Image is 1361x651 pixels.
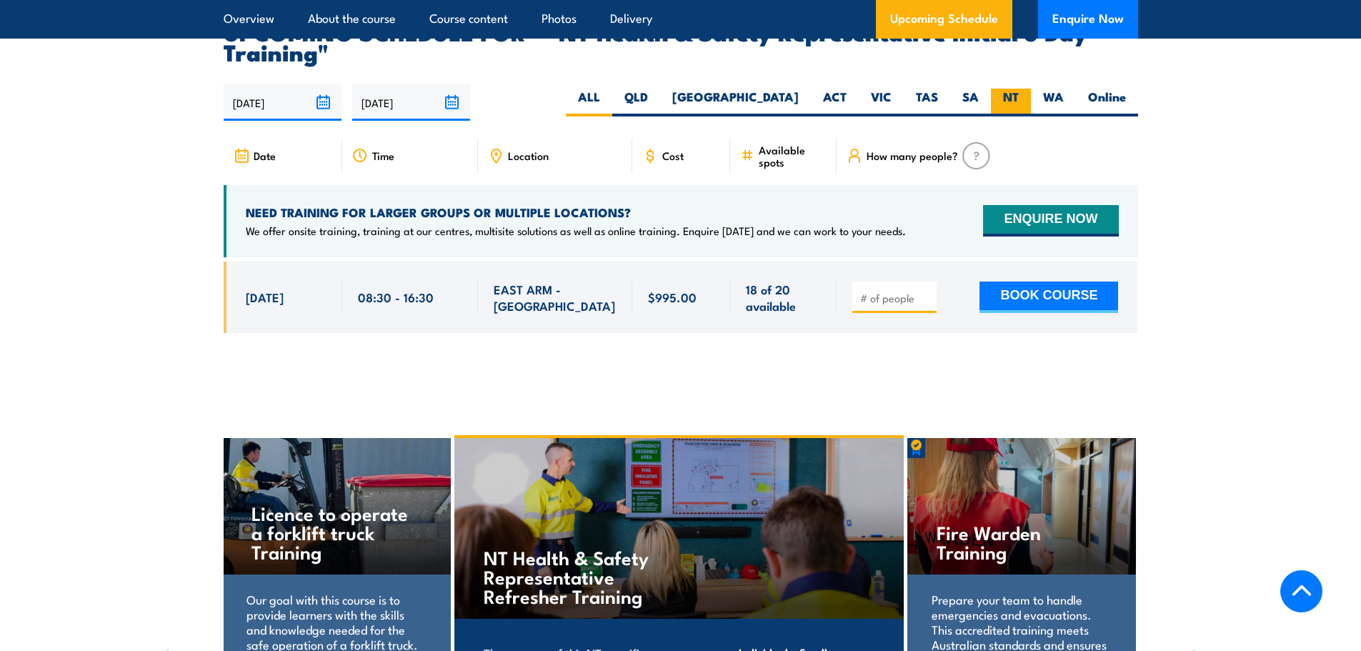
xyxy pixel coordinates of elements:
input: # of people [860,291,932,305]
p: We offer onsite training, training at our centres, multisite solutions as well as online training... [246,224,906,238]
span: Date [254,149,276,161]
h4: Licence to operate a forklift truck Training [251,503,421,561]
input: To date [352,84,470,121]
span: Available spots [759,144,827,168]
button: ENQUIRE NOW [983,205,1118,237]
label: WA [1031,89,1076,116]
span: 18 of 20 available [746,281,821,314]
button: BOOK COURSE [979,282,1118,313]
label: ACT [811,89,859,116]
span: Location [508,149,549,161]
label: QLD [612,89,660,116]
span: Cost [662,149,684,161]
span: $995.00 [648,289,697,305]
h4: NEED TRAINING FOR LARGER GROUPS OR MULTIPLE LOCATIONS? [246,204,906,220]
span: [DATE] [246,289,284,305]
label: ALL [566,89,612,116]
label: Online [1076,89,1138,116]
span: 08:30 - 16:30 [358,289,434,305]
h4: Fire Warden Training [937,522,1106,561]
label: TAS [904,89,950,116]
span: EAST ARM - [GEOGRAPHIC_DATA] [494,281,617,314]
span: How many people? [867,149,958,161]
label: VIC [859,89,904,116]
h2: UPCOMING SCHEDULE FOR - "NT Health & Safety Representative Initial 5 Day Training" [224,21,1138,61]
h4: NT Health & Safety Representative Refresher Training [484,547,652,605]
input: From date [224,84,342,121]
label: SA [950,89,991,116]
label: NT [991,89,1031,116]
span: Time [372,149,394,161]
label: [GEOGRAPHIC_DATA] [660,89,811,116]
